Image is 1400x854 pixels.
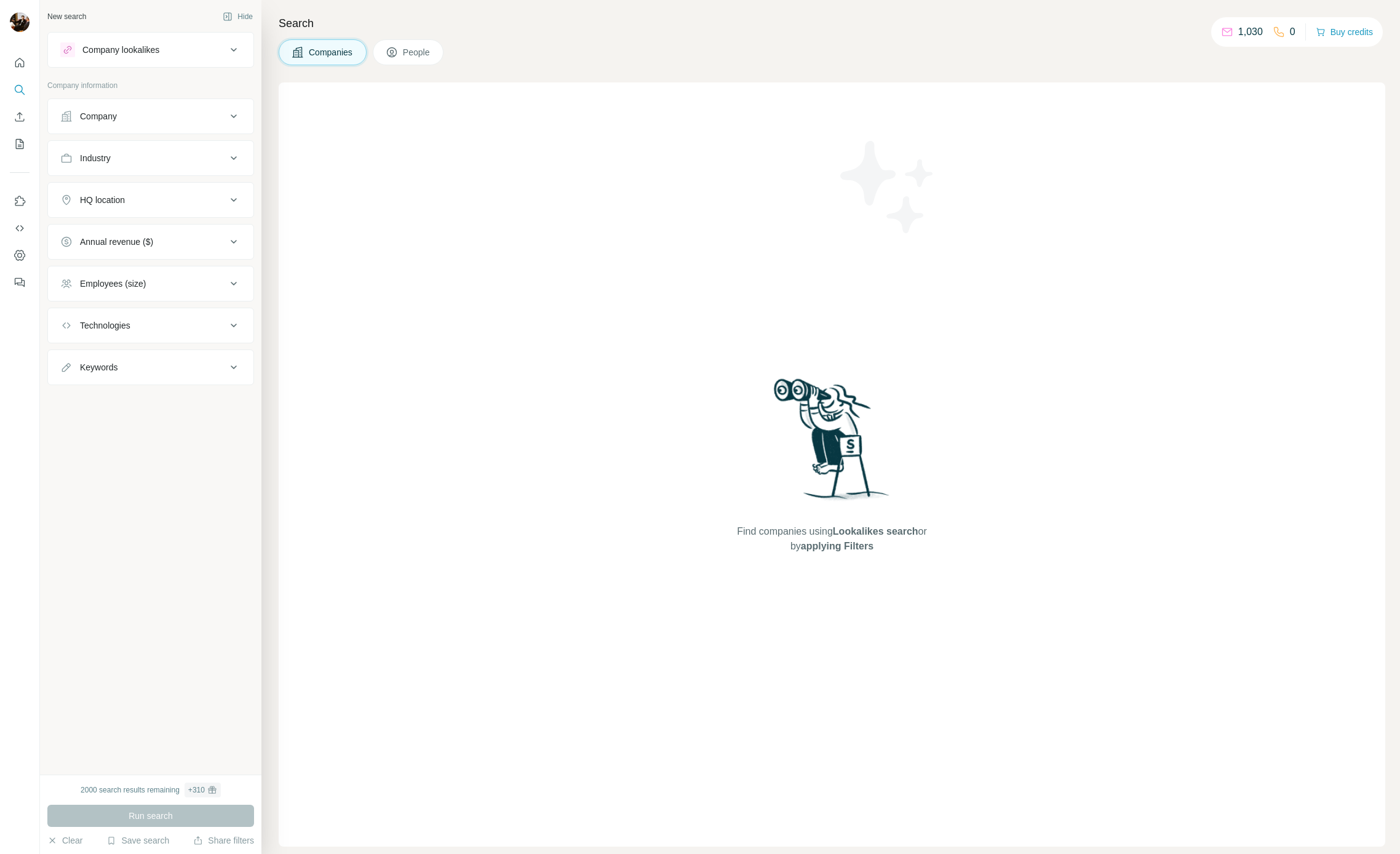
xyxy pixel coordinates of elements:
button: Company lookalikes [48,35,253,65]
button: Use Surfe on LinkedIn [10,190,30,212]
button: Hide [214,7,261,26]
h4: Search [279,15,1385,32]
button: Share filters [193,834,254,847]
span: People [403,46,431,58]
div: HQ location [80,194,125,206]
button: Industry [48,143,253,173]
button: Buy credits [1316,23,1373,41]
button: Clear [47,834,82,847]
div: Keywords [80,361,117,373]
div: Company [80,110,117,122]
img: Surfe Illustration - Woman searching with binoculars [768,375,896,513]
button: Quick start [10,52,30,74]
button: Company [48,102,253,131]
p: 1,030 [1238,25,1263,39]
button: Search [10,79,30,101]
div: Technologies [80,319,130,332]
div: Employees (size) [80,277,146,290]
img: Surfe Illustration - Stars [832,132,943,242]
button: Save search [106,834,169,847]
button: Keywords [48,353,253,382]
button: HQ location [48,185,253,215]
button: Use Surfe API [10,217,30,239]
button: Employees (size) [48,269,253,298]
button: Enrich CSV [10,106,30,128]
div: Company lookalikes [82,44,159,56]
span: Companies [309,46,354,58]
span: Find companies using or by [733,524,930,554]
img: Avatar [10,12,30,32]
button: Technologies [48,311,253,340]
div: Industry [80,152,111,164]
button: Feedback [10,271,30,293]
span: applying Filters [801,541,873,551]
span: Lookalikes search [833,526,918,537]
p: 0 [1290,25,1295,39]
div: Annual revenue ($) [80,236,153,248]
button: My lists [10,133,30,155]
button: Annual revenue ($) [48,227,253,257]
button: Dashboard [10,244,30,266]
div: 2000 search results remaining [81,783,221,797]
div: + 310 [188,784,205,796]
p: Company information [47,80,254,91]
div: New search [47,11,86,22]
